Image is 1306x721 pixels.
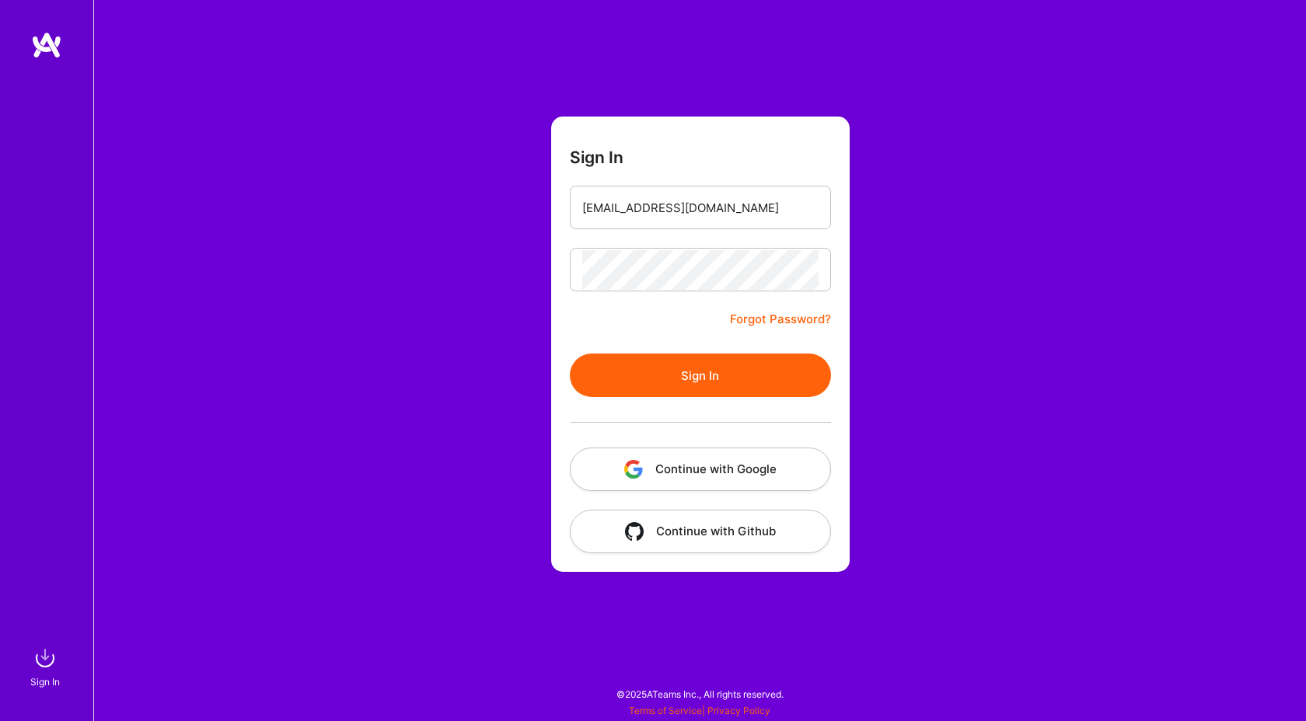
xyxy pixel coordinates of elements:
[570,148,623,167] h3: Sign In
[629,705,702,716] a: Terms of Service
[707,705,770,716] a: Privacy Policy
[570,510,831,553] button: Continue with Github
[625,522,644,541] img: icon
[624,460,643,479] img: icon
[31,31,62,59] img: logo
[93,674,1306,713] div: © 2025 ATeams Inc., All rights reserved.
[570,354,831,397] button: Sign In
[30,674,60,690] div: Sign In
[582,188,819,228] input: Email...
[570,448,831,491] button: Continue with Google
[30,643,61,674] img: sign in
[629,705,770,716] span: |
[730,310,831,329] a: Forgot Password?
[33,643,61,690] a: sign inSign In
